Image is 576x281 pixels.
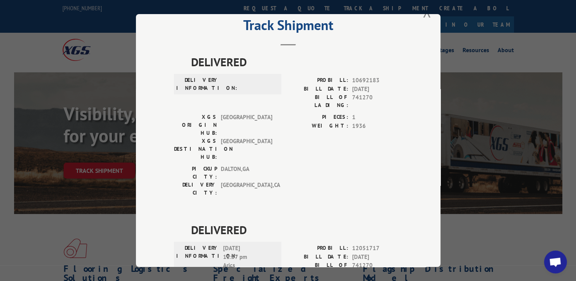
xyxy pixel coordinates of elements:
span: DELIVERED [191,221,402,238]
label: XGS DESTINATION HUB: [174,137,217,161]
span: 10692183 [352,76,402,85]
span: 741270 [352,261,402,277]
label: XGS ORIGIN HUB: [174,113,217,137]
label: BILL DATE: [288,252,348,261]
label: DELIVERY INFORMATION: [176,76,219,92]
span: [GEOGRAPHIC_DATA] [221,137,272,161]
label: DELIVERY INFORMATION: [176,244,219,278]
label: WEIGHT: [288,121,348,130]
span: [DATE] [352,85,402,93]
span: [DATE] 12:57 pm Arics [PERSON_NAME] [223,244,274,278]
span: 12051717 [352,244,402,253]
button: Close modal [423,2,431,22]
span: 1936 [352,121,402,130]
span: DALTON , GA [221,165,272,181]
label: PICKUP CITY: [174,165,217,181]
span: [GEOGRAPHIC_DATA] [221,113,272,137]
h2: Track Shipment [174,20,402,34]
span: [DATE] [352,252,402,261]
span: DELIVERED [191,53,402,70]
label: PROBILL: [288,244,348,253]
label: PROBILL: [288,76,348,85]
span: 1 [352,113,402,122]
label: BILL DATE: [288,85,348,93]
span: [GEOGRAPHIC_DATA] , CA [221,181,272,197]
label: BILL OF LADING: [288,93,348,109]
span: 741270 [352,93,402,109]
label: BILL OF LADING: [288,261,348,277]
div: Open chat [544,251,567,273]
label: DELIVERY CITY: [174,181,217,197]
label: PIECES: [288,113,348,122]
